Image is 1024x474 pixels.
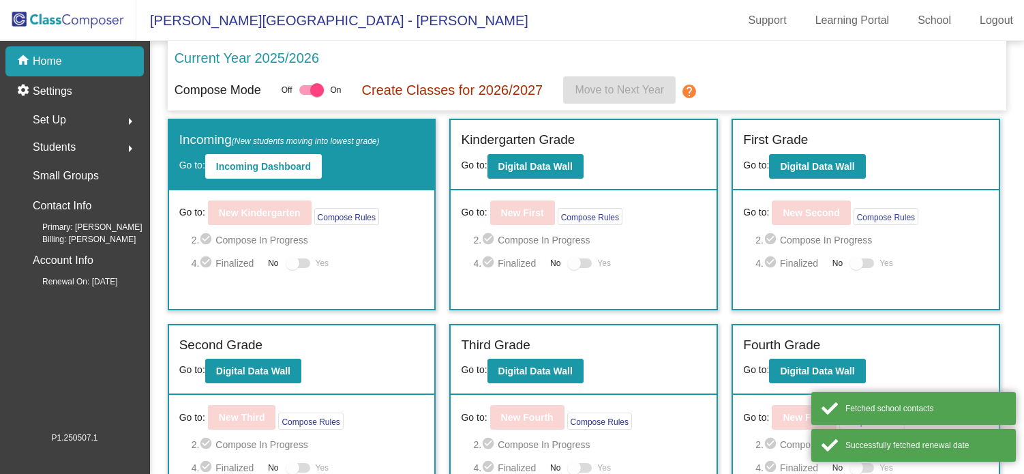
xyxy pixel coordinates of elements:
p: Settings [33,83,72,100]
mat-icon: check_circle [764,436,780,453]
b: Digital Data Wall [216,366,290,376]
span: Go to: [743,160,769,171]
label: Second Grade [179,336,263,355]
b: New First [501,207,544,218]
span: [PERSON_NAME][GEOGRAPHIC_DATA] - [PERSON_NAME] [136,10,528,31]
span: Go to: [179,205,205,220]
mat-icon: settings [16,83,33,100]
p: Small Groups [33,166,99,186]
span: Yes [597,255,611,271]
span: 2. Compose In Progress [473,436,706,453]
span: Renewal On: [DATE] [20,276,117,288]
mat-icon: home [16,53,33,70]
button: New First [490,201,555,225]
span: Go to: [461,364,487,375]
button: Compose Rules [567,413,632,430]
span: Go to: [461,205,487,220]
b: New Second [783,207,839,218]
button: New Second [772,201,850,225]
button: Compose Rules [854,208,918,225]
button: New Fourth [490,405,564,430]
button: Digital Data Wall [487,154,584,179]
p: Current Year 2025/2026 [175,48,319,68]
mat-icon: check_circle [764,232,780,248]
span: Students [33,138,76,157]
mat-icon: check_circle [481,232,498,248]
b: New Fourth [501,412,554,423]
span: Yes [316,255,329,271]
button: Digital Data Wall [769,359,865,383]
div: Successfully fetched renewal date [845,439,1006,451]
mat-icon: help [681,83,697,100]
div: Fetched school contacts [845,402,1006,415]
b: Digital Data Wall [780,366,854,376]
b: New Kindergarten [219,207,301,218]
p: Compose Mode [175,81,261,100]
button: Digital Data Wall [769,154,865,179]
button: New Third [208,405,276,430]
span: 2. Compose In Progress [755,232,989,248]
mat-icon: check_circle [199,255,215,271]
a: School [907,10,962,31]
mat-icon: check_circle [764,255,780,271]
mat-icon: check_circle [481,255,498,271]
button: New Kindergarten [208,201,312,225]
b: New Third [219,412,265,423]
b: Incoming Dashboard [216,161,311,172]
span: Primary: [PERSON_NAME] [20,221,142,233]
button: Digital Data Wall [487,359,584,383]
b: Digital Data Wall [498,366,573,376]
button: Move to Next Year [563,76,676,104]
span: 2. Compose In Progress [755,436,989,453]
a: Logout [969,10,1024,31]
b: Digital Data Wall [780,161,854,172]
p: Create Classes for 2026/2027 [362,80,543,100]
span: Set Up [33,110,66,130]
span: 4. Finalized [473,255,543,271]
span: No [550,257,560,269]
span: Billing: [PERSON_NAME] [20,233,136,246]
mat-icon: arrow_right [122,140,138,157]
b: New Fifth [783,412,826,423]
p: Account Info [33,251,93,270]
span: No [268,462,278,474]
span: No [550,462,560,474]
span: 2. Compose In Progress [192,232,425,248]
span: 2. Compose In Progress [473,232,706,248]
a: Learning Portal [804,10,901,31]
mat-icon: check_circle [199,436,215,453]
span: 2. Compose In Progress [192,436,425,453]
button: Compose Rules [278,413,343,430]
a: Support [738,10,798,31]
span: Go to: [461,160,487,171]
mat-icon: check_circle [481,436,498,453]
label: Kindergarten Grade [461,130,575,150]
span: Go to: [743,411,769,425]
span: 4. Finalized [755,255,826,271]
button: Digital Data Wall [205,359,301,383]
b: Digital Data Wall [498,161,573,172]
mat-icon: arrow_right [122,113,138,130]
button: Compose Rules [314,208,379,225]
span: Go to: [461,411,487,425]
p: Contact Info [33,196,91,216]
mat-icon: check_circle [199,232,215,248]
label: First Grade [743,130,808,150]
p: Home [33,53,62,70]
button: Incoming Dashboard [205,154,322,179]
label: Fourth Grade [743,336,820,355]
span: No [832,462,843,474]
span: Yes [879,255,893,271]
span: Go to: [743,205,769,220]
label: Third Grade [461,336,530,355]
span: Go to: [179,411,205,425]
span: No [268,257,278,269]
span: No [832,257,843,269]
label: Incoming [179,130,380,150]
span: Go to: [179,364,205,375]
span: (New students moving into lowest grade) [232,136,380,146]
span: On [331,84,342,96]
span: Go to: [743,364,769,375]
button: Compose Rules [558,208,622,225]
span: Off [282,84,292,96]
